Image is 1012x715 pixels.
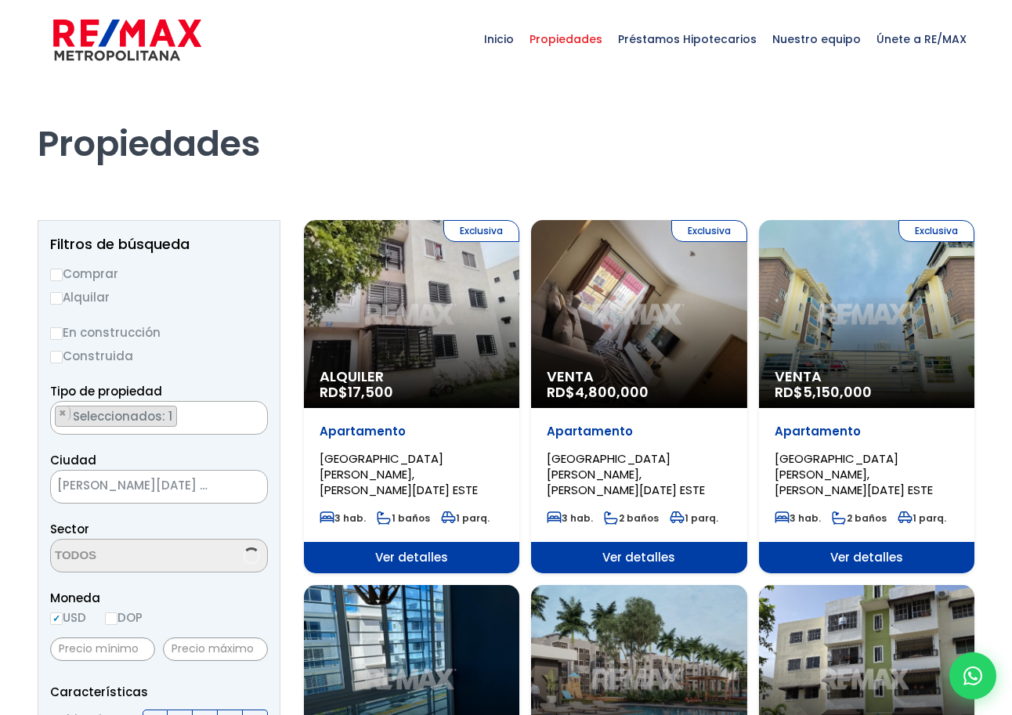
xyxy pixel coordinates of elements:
[610,16,764,63] span: Préstamos Hipotecarios
[759,220,974,573] a: Exclusiva Venta RD$5,150,000 Apartamento [GEOGRAPHIC_DATA][PERSON_NAME], [PERSON_NAME][DATE] ESTE...
[244,480,251,494] span: ×
[51,475,228,497] span: SANTO DOMINGO ESTE
[320,382,393,402] span: RD$
[304,542,519,573] span: Ver detalles
[50,346,268,366] label: Construida
[50,323,268,342] label: En construcción
[51,402,60,435] textarea: Search
[304,220,519,573] a: Exclusiva Alquiler RD$17,500 Apartamento [GEOGRAPHIC_DATA][PERSON_NAME], [PERSON_NAME][DATE] ESTE...
[50,521,89,537] span: Sector
[50,287,268,307] label: Alquilar
[547,382,649,402] span: RD$
[671,220,747,242] span: Exclusiva
[869,16,974,63] span: Únete a RE/MAX
[50,588,268,608] span: Moneda
[547,450,705,498] span: [GEOGRAPHIC_DATA][PERSON_NAME], [PERSON_NAME][DATE] ESTE
[320,511,366,525] span: 3 hab.
[50,264,268,283] label: Comprar
[53,16,201,63] img: remax-metropolitana-logo
[50,237,268,252] h2: Filtros de búsqueda
[50,383,162,399] span: Tipo de propiedad
[38,79,974,165] h1: Propiedades
[71,408,176,424] span: Seleccionados: 1
[443,220,519,242] span: Exclusiva
[575,382,649,402] span: 4,800,000
[55,406,177,427] li: APARTAMENTO
[898,220,974,242] span: Exclusiva
[775,382,872,402] span: RD$
[775,450,933,498] span: [GEOGRAPHIC_DATA][PERSON_NAME], [PERSON_NAME][DATE] ESTE
[670,511,718,525] span: 1 parq.
[604,511,659,525] span: 2 baños
[547,424,731,439] p: Apartamento
[775,369,959,385] span: Venta
[251,406,258,421] span: ×
[59,406,67,421] span: ×
[163,637,268,661] input: Precio máximo
[775,511,821,525] span: 3 hab.
[547,511,593,525] span: 3 hab.
[441,511,490,525] span: 1 parq.
[348,382,393,402] span: 17,500
[50,269,63,281] input: Comprar
[547,369,731,385] span: Venta
[476,16,522,63] span: Inicio
[50,327,63,340] input: En construcción
[764,16,869,63] span: Nuestro equipo
[50,608,86,627] label: USD
[531,542,746,573] span: Ver detalles
[50,612,63,625] input: USD
[320,369,504,385] span: Alquiler
[105,608,143,627] label: DOP
[50,682,268,702] p: Características
[832,511,887,525] span: 2 baños
[377,511,430,525] span: 1 baños
[759,542,974,573] span: Ver detalles
[803,382,872,402] span: 5,150,000
[250,406,259,421] button: Remove all items
[50,470,268,504] span: SANTO DOMINGO ESTE
[50,637,155,661] input: Precio mínimo
[775,424,959,439] p: Apartamento
[50,351,63,363] input: Construida
[320,450,478,498] span: [GEOGRAPHIC_DATA][PERSON_NAME], [PERSON_NAME][DATE] ESTE
[50,292,63,305] input: Alquilar
[51,540,203,573] textarea: Search
[522,16,610,63] span: Propiedades
[56,406,70,421] button: Remove item
[105,612,117,625] input: DOP
[228,475,251,500] button: Remove all items
[50,452,96,468] span: Ciudad
[898,511,946,525] span: 1 parq.
[320,424,504,439] p: Apartamento
[531,220,746,573] a: Exclusiva Venta RD$4,800,000 Apartamento [GEOGRAPHIC_DATA][PERSON_NAME], [PERSON_NAME][DATE] ESTE...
